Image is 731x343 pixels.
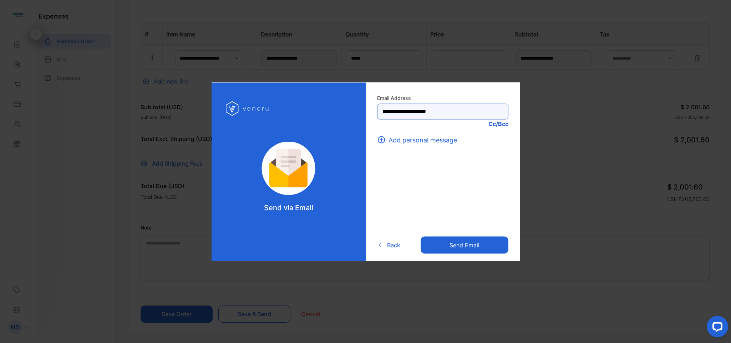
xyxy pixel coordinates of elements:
button: Add personal message [377,135,461,145]
span: Back [387,241,400,249]
p: Send via Email [264,202,313,213]
p: Cc/Bcc [377,119,508,128]
iframe: LiveChat chat widget [701,313,731,343]
span: Add personal message [389,135,457,145]
button: Send email [421,237,508,254]
img: log [252,141,325,195]
img: log [226,97,270,120]
label: Email Address [377,94,508,101]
